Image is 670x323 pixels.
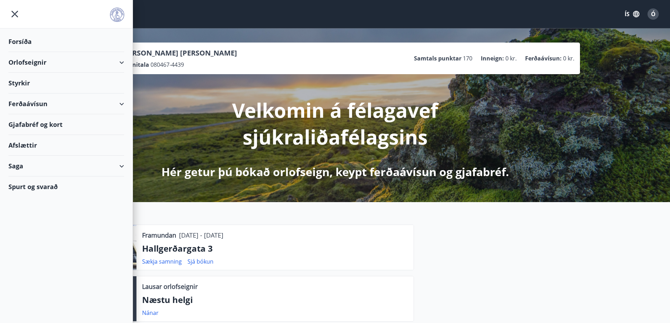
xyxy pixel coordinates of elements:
p: Hallgerðargata 3 [142,243,408,254]
a: Sækja samning [142,258,182,265]
p: Kennitala [121,61,149,69]
div: Saga [8,156,124,176]
p: Inneign : [481,54,504,62]
a: Nánar [142,309,159,317]
div: Orlofseignir [8,52,124,73]
span: 0 kr. [563,54,574,62]
div: Ferðaávísun [8,93,124,114]
button: menu [8,8,21,20]
div: Gjafabréf og kort [8,114,124,135]
span: Ó [651,10,656,18]
div: Afslættir [8,135,124,156]
p: Ferðaávísun : [525,54,562,62]
button: Ó [645,6,662,22]
p: Lausar orlofseignir [142,282,198,291]
span: 080467-4439 [151,61,184,69]
a: Sjá bókun [187,258,213,265]
span: 0 kr. [505,54,517,62]
p: Samtals punktar [414,54,461,62]
p: [PERSON_NAME] [PERSON_NAME] [121,48,237,58]
img: union_logo [110,8,124,22]
div: Styrkir [8,73,124,93]
button: ÍS [621,8,643,20]
div: Forsíða [8,31,124,52]
p: Næstu helgi [142,294,408,306]
p: Hér getur þú bókað orlofseign, keypt ferðaávísun og gjafabréf. [161,164,509,180]
p: Velkomin á félagavef sjúkraliðafélagsins [149,97,521,150]
p: Framundan [142,231,176,240]
div: Spurt og svarað [8,176,124,197]
span: 170 [463,54,472,62]
p: [DATE] - [DATE] [179,231,223,240]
